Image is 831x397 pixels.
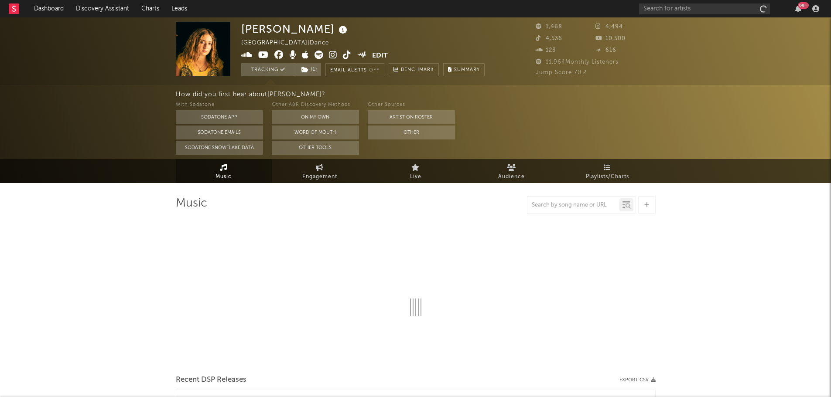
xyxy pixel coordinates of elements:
span: 123 [536,48,556,53]
button: Artist on Roster [368,110,455,124]
span: 4,494 [595,24,623,30]
a: Music [176,159,272,183]
div: [PERSON_NAME] [241,22,349,36]
button: Edit [372,51,388,61]
span: Live [410,172,421,182]
span: 10,500 [595,36,626,41]
span: Music [215,172,232,182]
button: Sodatone Emails [176,126,263,139]
button: Other Tools [272,141,359,155]
button: Summary [443,63,485,76]
span: Benchmark [401,65,434,75]
button: 99+ [795,5,801,12]
span: Recent DSP Releases [176,375,246,385]
div: Other Sources [368,100,455,110]
button: On My Own [272,110,359,124]
button: (1) [296,63,321,76]
span: Jump Score: 70.2 [536,70,587,75]
div: Other A&R Discovery Methods [272,100,359,110]
span: Engagement [302,172,337,182]
span: 616 [595,48,616,53]
div: [GEOGRAPHIC_DATA] | Dance [241,38,339,48]
a: Playlists/Charts [560,159,656,183]
span: Audience [498,172,525,182]
input: Search by song name or URL [527,202,619,209]
a: Live [368,159,464,183]
button: Word Of Mouth [272,126,359,139]
button: Sodatone App [176,110,263,124]
button: Sodatone Snowflake Data [176,141,263,155]
button: Export CSV [619,377,656,383]
em: Off [369,68,380,73]
span: Playlists/Charts [586,172,629,182]
span: ( 1 ) [296,63,321,76]
button: Other [368,126,455,139]
span: 11,964 Monthly Listeners [536,59,619,65]
input: Search for artists [639,3,770,14]
a: Benchmark [389,63,439,76]
a: Engagement [272,159,368,183]
span: Summary [454,68,480,72]
span: 4,536 [536,36,562,41]
button: Email AlertsOff [325,63,384,76]
button: Tracking [241,63,296,76]
div: With Sodatone [176,100,263,110]
a: Audience [464,159,560,183]
div: 99 + [798,2,809,9]
span: 1,468 [536,24,562,30]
